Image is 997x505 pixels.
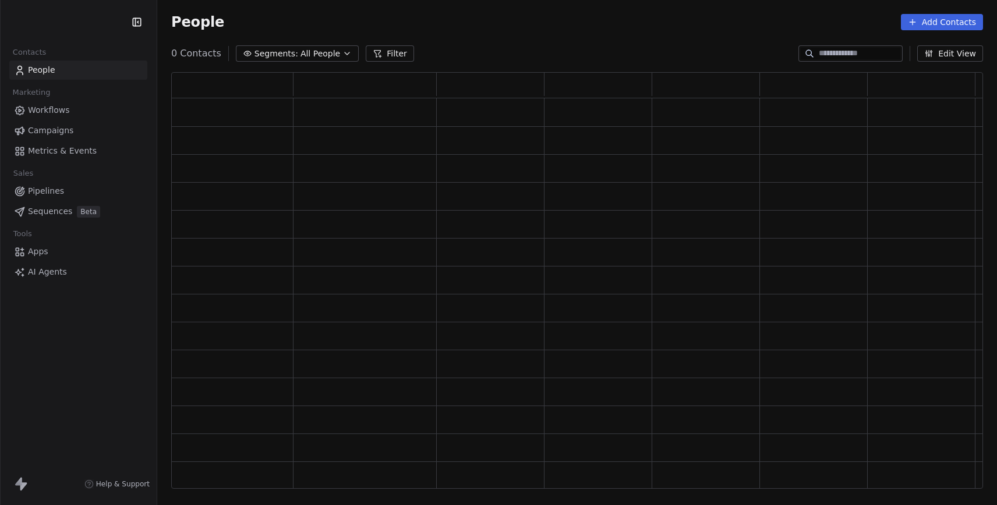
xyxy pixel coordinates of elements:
[9,202,147,221] a: SequencesBeta
[9,61,147,80] a: People
[28,145,97,157] span: Metrics & Events
[8,44,51,61] span: Contacts
[9,141,147,161] a: Metrics & Events
[901,14,983,30] button: Add Contacts
[254,48,298,60] span: Segments:
[96,479,150,489] span: Help & Support
[28,125,73,137] span: Campaigns
[28,104,70,116] span: Workflows
[28,64,55,76] span: People
[917,45,983,62] button: Edit View
[300,48,340,60] span: All People
[8,84,55,101] span: Marketing
[28,266,67,278] span: AI Agents
[171,47,221,61] span: 0 Contacts
[9,121,147,140] a: Campaigns
[8,165,38,182] span: Sales
[9,242,147,261] a: Apps
[366,45,414,62] button: Filter
[28,205,72,218] span: Sequences
[28,246,48,258] span: Apps
[9,182,147,201] a: Pipelines
[9,262,147,282] a: AI Agents
[84,479,150,489] a: Help & Support
[28,185,64,197] span: Pipelines
[9,101,147,120] a: Workflows
[77,206,100,218] span: Beta
[171,13,224,31] span: People
[8,225,37,243] span: Tools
